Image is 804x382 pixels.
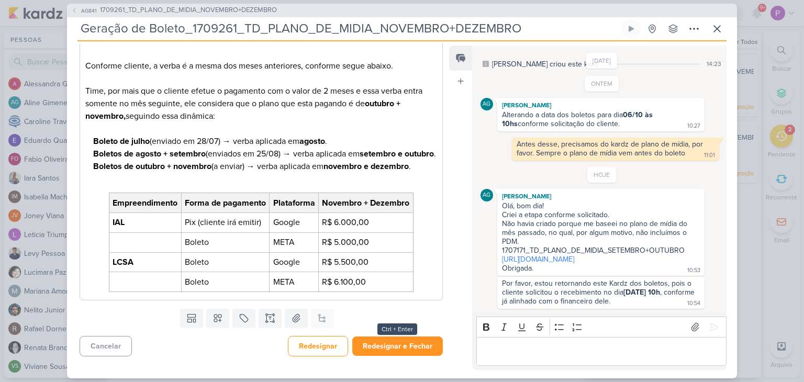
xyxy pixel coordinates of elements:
span: Empreendimento [113,197,177,209]
button: Redesignar e Fechar [352,336,443,356]
span: META [273,236,315,249]
strong: Boletos de agosto + setembro [93,149,206,159]
div: [PERSON_NAME] criou este kard [492,59,598,70]
button: Cancelar [80,336,132,356]
div: Criei a etapa conforme solicitado. Não havia criado porque me baseei no plano de mídia do mês pas... [502,210,700,246]
div: 11:01 [704,151,715,160]
div: [PERSON_NAME] [499,191,702,201]
span: R$ 6.100,00 [322,276,409,288]
span: Boleto [185,256,266,268]
strong: IAL [113,217,125,228]
strong: 06/10 às 10hs [502,110,655,128]
strong: Boletos de outubro + novembro [93,161,211,172]
div: Por favor, estou retornando este Kardz dos boletos, pois o cliente solicitou o recebimento no dia... [502,279,697,306]
input: Kard Sem Título [77,19,620,38]
div: 14:23 [707,59,721,69]
div: Aline Gimenez Graciano [481,189,493,201]
p: Boa tarde! Conforme cliente, a verba é a mesma dos meses anteriores, conforme segue abaixo. Time,... [85,35,437,135]
div: 10:54 [687,299,700,308]
span: R$ 5.500,00 [322,256,409,268]
div: Aline Gimenez Graciano [481,98,493,110]
strong: LCSA [113,257,133,267]
div: Ligar relógio [627,25,635,33]
span: Pix (cliente irá emitir) [185,216,266,229]
p: (enviados em 25/08) → verba aplicada em . [93,148,437,160]
strong: novembro e dezembro [323,161,409,172]
div: Obrigada. [502,264,533,273]
span: R$ 5.000,00 [322,236,409,249]
strong: setembro e outubro [360,149,434,159]
span: Boleto [185,236,266,249]
div: Alterando a data dos boletos para dia conforme solicitação do cliente. [502,110,655,128]
div: 10:27 [687,122,700,130]
span: Forma de pagamento [185,197,266,209]
div: Olá, bom dia! [502,201,700,210]
p: AG [483,193,490,198]
div: Editor editing area: main [476,337,727,366]
div: 10:53 [687,266,700,275]
p: (enviado em 28/07) → verba aplicada em . [93,135,437,148]
span: Google [273,256,315,268]
div: Editor toolbar [476,317,727,337]
a: [URL][DOMAIN_NAME] [502,255,574,264]
span: R$ 6.000,00 [322,216,409,229]
span: Novembro + Dezembro [322,197,409,209]
div: 1707171_TD_PLANO_DE_MIDIA_SETEMBRO+OUTUBRO [502,246,700,255]
p: (a enviar) → verba aplicada em . [93,160,437,185]
strong: Boleto de julho [93,136,150,147]
div: Ctrl + Enter [377,323,417,335]
div: Editor editing area: main [80,26,443,300]
span: META [273,276,315,288]
span: Google [273,216,315,229]
strong: outubro + novembro, [85,98,400,121]
p: AG [483,102,490,107]
strong: [DATE] 10h [623,288,660,297]
span: Boleto [185,276,266,288]
strong: agosto [299,136,325,147]
div: Antes desse, precisamos do kardz de plano de mídia, por favor. Sempre o plano de mídia vem antes ... [517,140,705,158]
div: [PERSON_NAME] [499,100,702,110]
span: Plataforma [273,197,315,209]
button: Redesignar [288,336,348,356]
